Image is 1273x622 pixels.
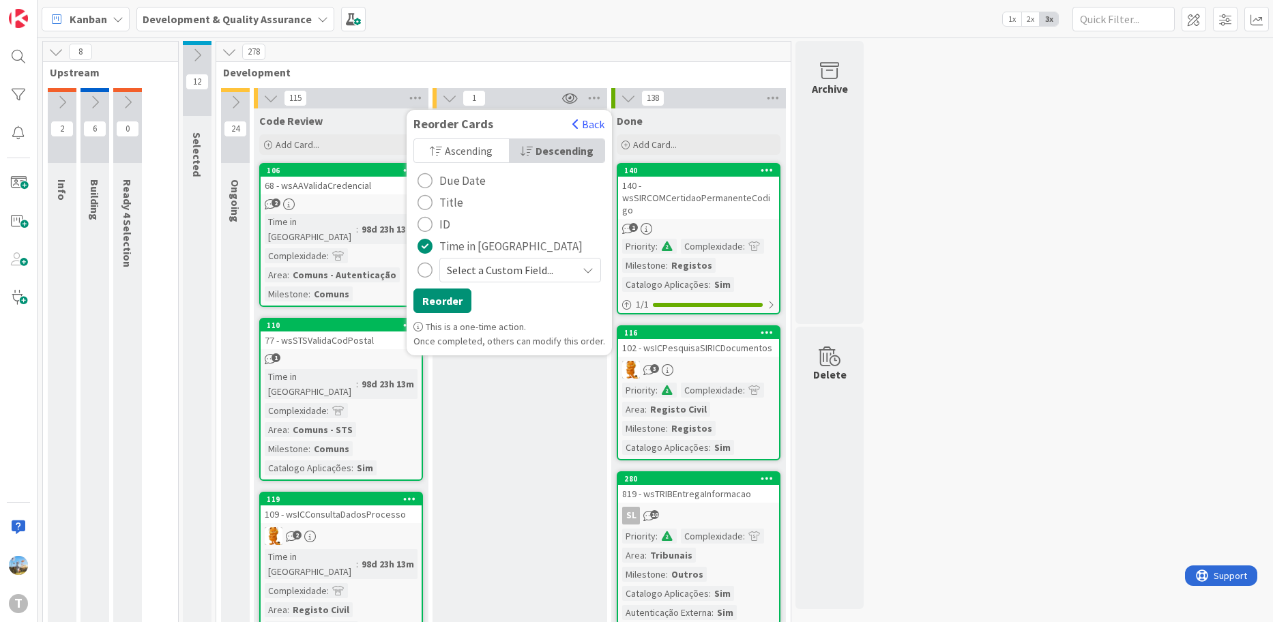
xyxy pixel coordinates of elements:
span: : [712,605,714,620]
span: : [656,239,658,254]
div: 819 - wsTRIBEntregaInformacao [618,485,779,503]
div: 116 [624,328,779,338]
div: RL [261,527,422,545]
span: : [656,529,658,544]
span: Building [88,179,102,220]
div: Complexidade [681,529,743,544]
div: 280 [624,474,779,484]
button: Time in [GEOGRAPHIC_DATA] [413,235,587,257]
div: Complexidade [681,383,743,398]
p: Once completed, others can modify this order. [413,334,605,349]
div: Comuns - Autenticação [289,267,400,282]
span: : [709,440,711,455]
span: 6 [83,121,106,137]
span: Add Card... [276,138,319,151]
span: 138 [641,90,664,106]
div: T [9,594,28,613]
div: Milestone [622,258,666,273]
div: 140 - wsSIRCOMCertidaoPermanenteCodigo [618,177,779,219]
span: Descending [536,140,594,161]
div: 98d 23h 13m [358,222,418,237]
div: Sim [711,440,734,455]
div: Area [622,402,645,417]
span: Time in [GEOGRAPHIC_DATA] [439,236,583,256]
span: 2 [50,121,74,137]
div: Sim [711,277,734,292]
a: 140140 - wsSIRCOMCertidaoPermanenteCodigoPriority:Complexidade:Milestone:RegistosCatalogo Aplicaç... [617,163,780,314]
div: 10668 - wsAAValidaCredencial [261,164,422,194]
span: 2x [1021,12,1040,26]
span: Reorder Cards [407,117,500,131]
img: Visit kanbanzone.com [9,9,28,28]
span: Development [223,65,774,79]
div: Milestone [622,567,666,582]
span: : [327,583,329,598]
span: Due Date [439,171,486,191]
div: 119 [267,494,422,504]
div: Time in [GEOGRAPHIC_DATA] [265,214,356,244]
div: SL [618,507,779,524]
div: Registo Civil [647,402,710,417]
span: 2 [293,531,302,539]
span: 0 [116,121,139,137]
input: Quick Filter... [1072,7,1175,31]
div: Catalogo Aplicações [622,277,709,292]
div: Complexidade [265,248,327,263]
span: : [356,222,358,237]
button: Select a Custom Field... [413,257,605,283]
span: 12 [186,74,209,90]
span: : [743,529,745,544]
div: Area [622,548,645,563]
div: 106 [267,166,422,175]
span: : [308,286,310,301]
div: 77 - wsSTSValidaCodPostal [261,331,422,349]
div: Time in [GEOGRAPHIC_DATA] [265,369,356,399]
span: : [743,239,745,254]
div: 109 - wsICConsultaDadosProcesso [261,505,422,523]
div: Time in [GEOGRAPHIC_DATA] [265,549,356,579]
div: 119109 - wsICConsultaDadosProcesso [261,493,422,523]
span: 3 [650,364,659,373]
div: Autenticação Externa [622,605,712,620]
div: Delete [813,366,847,383]
div: Tribunais [647,548,696,563]
div: Sim [711,586,734,601]
div: Milestone [265,286,308,301]
p: This is a one-time action. [413,320,605,334]
div: Complexidade [265,583,327,598]
span: Select a Custom Field... [447,261,570,280]
div: Area [265,267,287,282]
img: DG [9,556,28,575]
span: 2 [272,198,280,207]
div: Area [265,422,287,437]
span: 1x [1003,12,1021,26]
span: Info [55,179,69,201]
span: Kanban [70,11,107,27]
div: Registos [668,421,716,436]
div: 68 - wsAAValidaCredencial [261,177,422,194]
span: Selected [190,132,204,177]
span: : [351,460,353,475]
img: RL [265,527,282,545]
div: Priority [622,529,656,544]
span: : [743,383,745,398]
span: Code Review [259,114,323,128]
span: 8 [69,44,92,60]
div: RL [618,361,779,379]
div: 280819 - wsTRIBEntregaInformacao [618,473,779,503]
span: 1 [272,353,280,362]
div: 116 [618,327,779,339]
div: Complexidade [265,403,327,418]
b: Development & Quality Assurance [143,12,312,26]
span: Done [617,114,643,128]
div: Comuns [310,441,353,456]
a: 11077 - wsSTSValidaCodPostalTime in [GEOGRAPHIC_DATA]:98d 23h 13mComplexidade:Area:Comuns - STSMi... [259,318,423,481]
span: Add Card... [633,138,677,151]
div: Outros [668,567,707,582]
span: : [356,376,358,391]
div: Priority [622,239,656,254]
span: : [287,267,289,282]
span: 1 [629,223,638,232]
span: 1 [463,90,486,106]
div: 280 [618,473,779,485]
